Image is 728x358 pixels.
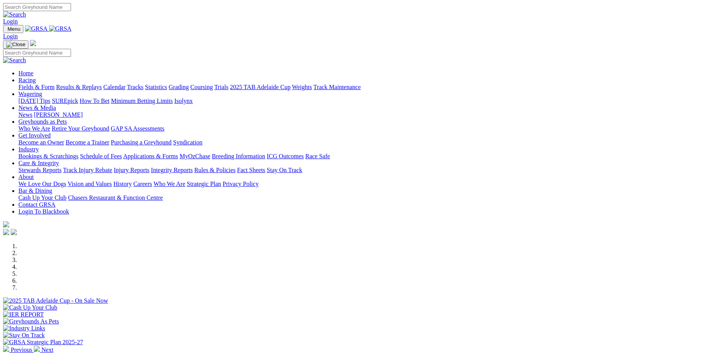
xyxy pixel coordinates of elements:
[111,139,172,146] a: Purchasing a Greyhound
[18,146,39,152] a: Industry
[3,3,71,11] input: Search
[3,229,9,235] img: facebook.svg
[123,153,178,159] a: Applications & Forms
[30,40,36,46] img: logo-grsa-white.png
[127,84,144,90] a: Tracks
[18,91,42,97] a: Wagering
[18,153,78,159] a: Bookings & Scratchings
[8,26,20,32] span: Menu
[41,346,53,353] span: Next
[3,11,26,18] img: Search
[34,346,53,353] a: Next
[18,118,67,125] a: Greyhounds as Pets
[18,153,725,160] div: Industry
[18,132,51,139] a: Get Involved
[18,139,64,146] a: Become an Owner
[3,346,9,352] img: chevron-left-pager-white.svg
[267,167,302,173] a: Stay On Track
[18,98,725,104] div: Wagering
[34,346,40,352] img: chevron-right-pager-white.svg
[11,229,17,235] img: twitter.svg
[66,139,109,146] a: Become a Trainer
[18,125,50,132] a: Who We Are
[18,98,50,104] a: [DATE] Tips
[3,318,59,325] img: Greyhounds As Pets
[237,167,265,173] a: Fact Sheets
[18,181,725,187] div: About
[56,84,102,90] a: Results & Replays
[25,25,48,32] img: GRSA
[18,167,61,173] a: Stewards Reports
[3,346,34,353] a: Previous
[18,139,725,146] div: Get Involved
[145,84,167,90] a: Statistics
[111,125,165,132] a: GAP SA Assessments
[18,194,725,201] div: Bar & Dining
[80,153,122,159] a: Schedule of Fees
[3,18,18,25] a: Login
[49,25,72,32] img: GRSA
[154,181,185,187] a: Who We Are
[305,153,330,159] a: Race Safe
[18,84,725,91] div: Racing
[18,201,55,208] a: Contact GRSA
[314,84,361,90] a: Track Maintenance
[34,111,83,118] a: [PERSON_NAME]
[18,187,52,194] a: Bar & Dining
[68,194,163,201] a: Chasers Restaurant & Function Centre
[18,160,59,166] a: Care & Integrity
[18,104,56,111] a: News & Media
[18,84,54,90] a: Fields & Form
[18,111,725,118] div: News & Media
[111,98,173,104] a: Minimum Betting Limits
[212,153,265,159] a: Breeding Information
[169,84,189,90] a: Grading
[267,153,304,159] a: ICG Outcomes
[174,98,193,104] a: Isolynx
[3,332,45,339] img: Stay On Track
[114,167,149,173] a: Injury Reports
[3,297,108,304] img: 2025 TAB Adelaide Cup - On Sale Now
[3,57,26,64] img: Search
[3,221,9,227] img: logo-grsa-white.png
[80,98,110,104] a: How To Bet
[52,125,109,132] a: Retire Your Greyhound
[3,33,18,40] a: Login
[230,84,291,90] a: 2025 TAB Adelaide Cup
[18,181,66,187] a: We Love Our Dogs
[52,98,78,104] a: SUREpick
[18,111,32,118] a: News
[18,77,36,83] a: Racing
[113,181,132,187] a: History
[18,70,33,76] a: Home
[3,40,28,49] button: Toggle navigation
[190,84,213,90] a: Coursing
[3,304,57,311] img: Cash Up Your Club
[187,181,221,187] a: Strategic Plan
[292,84,312,90] a: Weights
[3,311,44,318] img: IER REPORT
[3,25,23,33] button: Toggle navigation
[151,167,193,173] a: Integrity Reports
[6,41,25,48] img: Close
[3,339,83,346] img: GRSA Strategic Plan 2025-27
[180,153,210,159] a: MyOzChase
[68,181,112,187] a: Vision and Values
[3,49,71,57] input: Search
[18,208,69,215] a: Login To Blackbook
[18,194,66,201] a: Cash Up Your Club
[133,181,152,187] a: Careers
[194,167,236,173] a: Rules & Policies
[223,181,259,187] a: Privacy Policy
[11,346,32,353] span: Previous
[18,174,34,180] a: About
[63,167,112,173] a: Track Injury Rebate
[103,84,125,90] a: Calendar
[3,325,45,332] img: Industry Links
[18,167,725,174] div: Care & Integrity
[18,125,725,132] div: Greyhounds as Pets
[214,84,228,90] a: Trials
[173,139,202,146] a: Syndication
